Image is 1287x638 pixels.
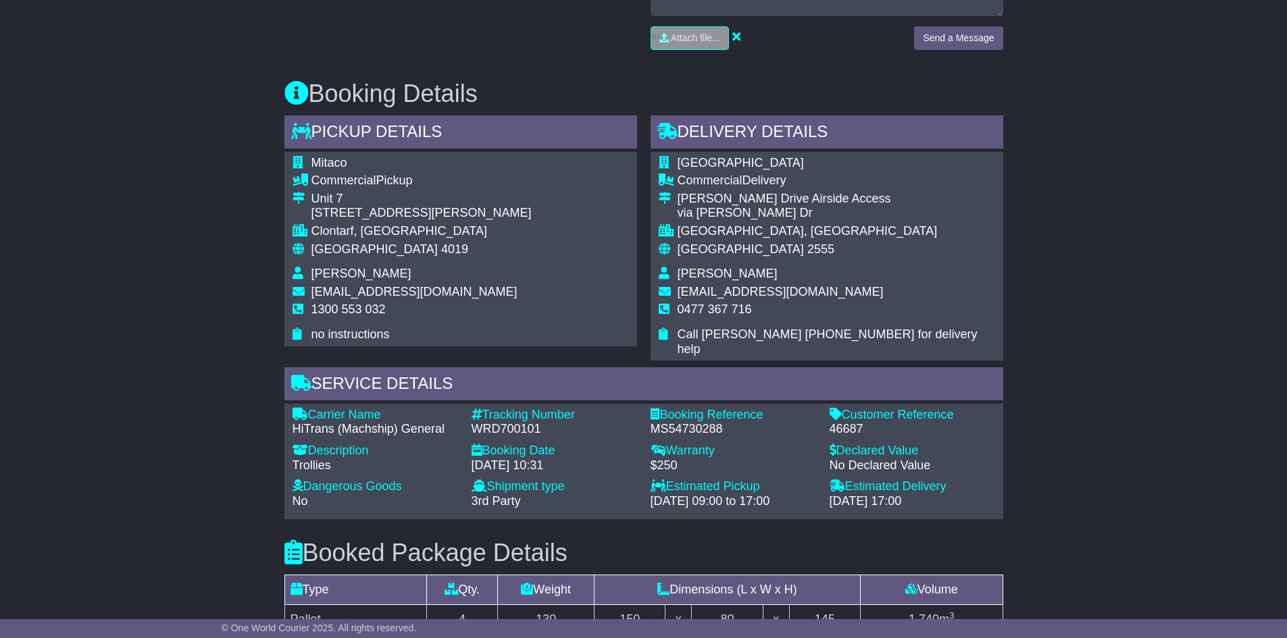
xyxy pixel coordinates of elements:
span: [GEOGRAPHIC_DATA] [678,156,804,169]
div: $250 [651,458,816,473]
span: no instructions [311,327,390,341]
span: [GEOGRAPHIC_DATA] [311,242,438,256]
div: No Declared Value [830,458,995,473]
div: [PERSON_NAME] Drive Airside Access [678,192,995,207]
td: Pallet [284,605,426,635]
div: Booking Reference [651,408,816,423]
div: Warranty [651,444,816,458]
span: 1300 553 032 [311,302,386,316]
div: Customer Reference [830,408,995,423]
td: Volume [860,575,1003,605]
td: 150 [595,605,665,635]
span: No [293,494,308,508]
td: Qty. [426,575,497,605]
div: 46687 [830,422,995,437]
span: 3rd Party [472,494,521,508]
div: Pickup Details [284,115,637,152]
span: 0477 367 716 [678,302,752,316]
div: [DATE] 17:00 [830,494,995,509]
div: Pickup [311,174,532,188]
div: Dangerous Goods [293,479,458,494]
span: Call [PERSON_NAME] [PHONE_NUMBER] for delivery help [678,327,978,356]
td: 4 [426,605,497,635]
div: Estimated Delivery [830,479,995,494]
sup: 3 [949,610,955,620]
td: Dimensions (L x W x H) [595,575,861,605]
td: m [860,605,1003,635]
div: Delivery [678,174,995,188]
span: [PERSON_NAME] [678,267,778,280]
span: [GEOGRAPHIC_DATA] [678,242,804,256]
span: [PERSON_NAME] [311,267,411,280]
div: Description [293,444,458,458]
h3: Booked Package Details [284,539,1003,566]
span: 1.740 [909,612,939,626]
span: Commercial [678,174,742,187]
span: 4019 [441,242,468,256]
div: MS54730288 [651,422,816,437]
div: Service Details [284,367,1003,404]
div: Shipment type [472,479,637,494]
div: Clontarf, [GEOGRAPHIC_DATA] [311,224,532,239]
td: Type [284,575,426,605]
div: Carrier Name [293,408,458,423]
td: Weight [498,575,595,605]
div: [DATE] 09:00 to 17:00 [651,494,816,509]
div: Tracking Number [472,408,637,423]
div: WRD700101 [472,422,637,437]
div: Booking Date [472,444,637,458]
div: Estimated Pickup [651,479,816,494]
span: 2555 [807,242,834,256]
td: 80 [692,605,763,635]
div: [STREET_ADDRESS][PERSON_NAME] [311,206,532,221]
span: © One World Courier 2025. All rights reserved. [222,622,417,633]
td: 130 [498,605,595,635]
h3: Booking Details [284,80,1003,107]
div: HiTrans (Machship) General [293,422,458,437]
div: [DATE] 10:31 [472,458,637,473]
td: x [665,605,692,635]
span: Mitaco [311,156,347,169]
button: Send a Message [914,26,1003,50]
div: Delivery Details [651,115,1003,152]
div: via [PERSON_NAME] Dr [678,206,995,221]
div: Unit 7 [311,192,532,207]
span: [EMAIL_ADDRESS][DOMAIN_NAME] [311,285,518,298]
div: [GEOGRAPHIC_DATA], [GEOGRAPHIC_DATA] [678,224,995,239]
span: Commercial [311,174,376,187]
td: 145 [789,605,860,635]
div: Trollies [293,458,458,473]
div: Declared Value [830,444,995,458]
td: x [763,605,789,635]
span: [EMAIL_ADDRESS][DOMAIN_NAME] [678,285,884,298]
